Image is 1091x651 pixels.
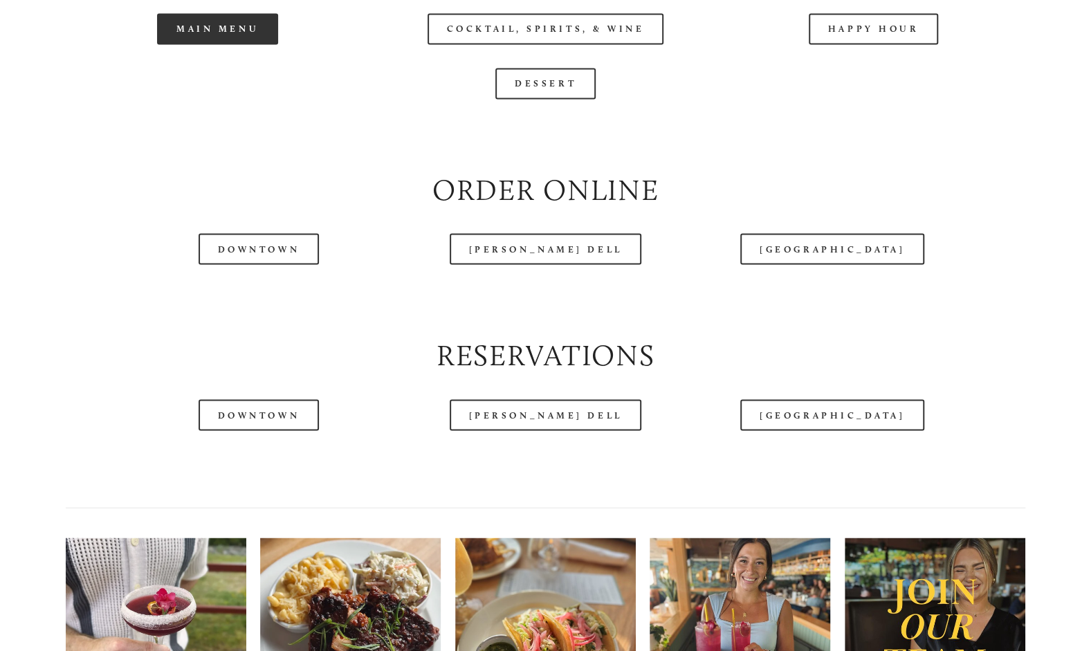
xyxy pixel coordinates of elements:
[740,233,924,264] a: [GEOGRAPHIC_DATA]
[66,169,1026,210] h2: Order Online
[199,399,319,430] a: Downtown
[450,399,642,430] a: [PERSON_NAME] Dell
[199,233,319,264] a: Downtown
[740,399,924,430] a: [GEOGRAPHIC_DATA]
[66,335,1026,376] h2: Reservations
[450,233,642,264] a: [PERSON_NAME] Dell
